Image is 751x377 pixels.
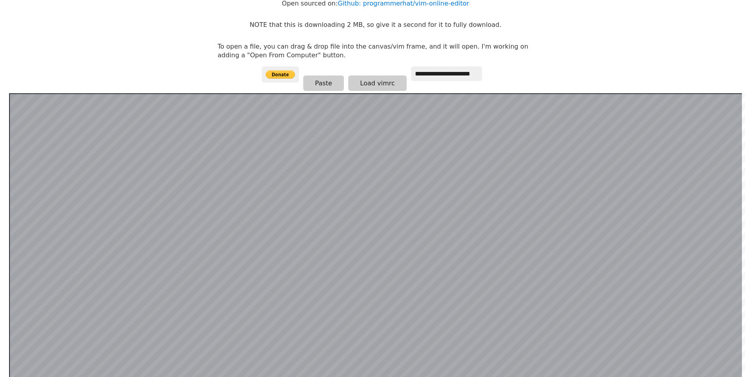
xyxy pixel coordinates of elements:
p: NOTE that this is downloading 2 MB, so give it a second for it to fully download. [250,21,501,29]
button: Load vimrc [348,75,407,91]
button: Paste [303,75,344,91]
p: To open a file, you can drag & drop file into the canvas/vim frame, and it will open. I'm working... [218,42,533,60]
